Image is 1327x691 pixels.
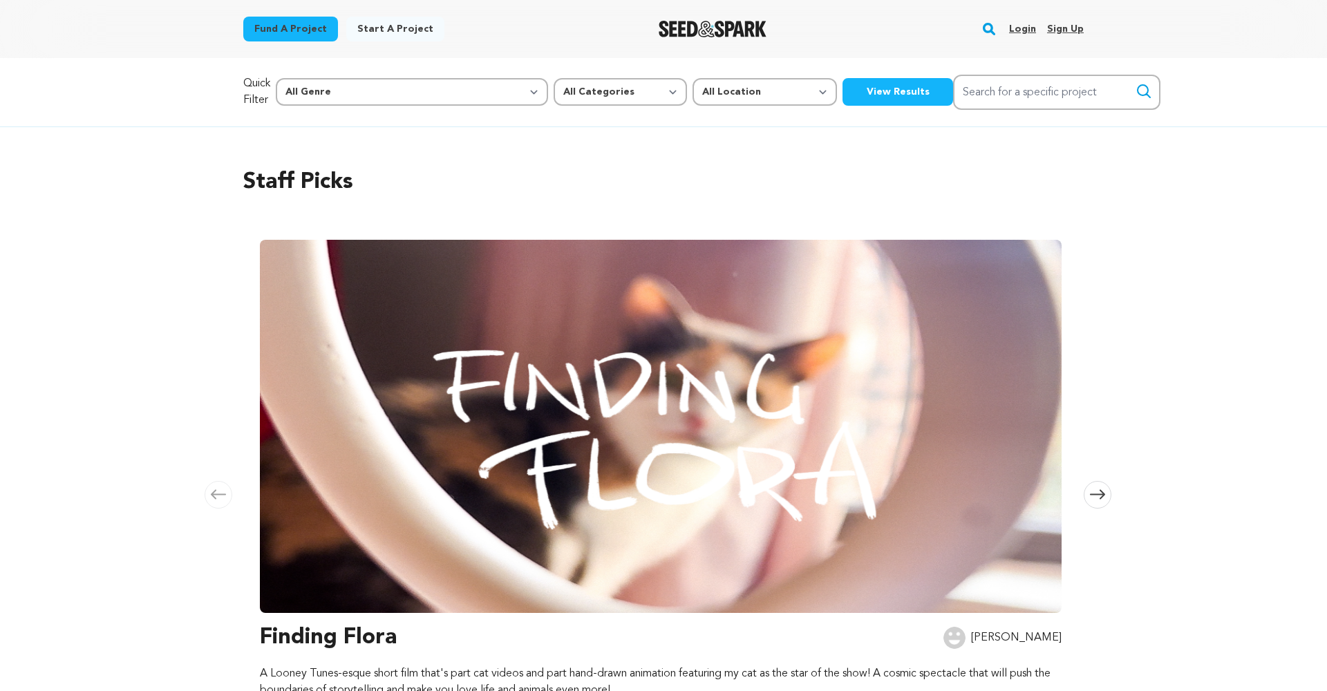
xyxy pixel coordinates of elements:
a: Login [1009,18,1036,40]
a: Seed&Spark Homepage [659,21,767,37]
h3: Finding Flora [260,621,397,654]
img: Finding Flora image [260,240,1062,613]
h2: Staff Picks [243,166,1084,199]
img: Seed&Spark Logo Dark Mode [659,21,767,37]
p: Quick Filter [243,75,270,108]
input: Search for a specific project [953,75,1160,110]
a: Start a project [346,17,444,41]
img: user.png [943,627,966,649]
a: Fund a project [243,17,338,41]
a: Sign up [1047,18,1084,40]
button: View Results [843,78,953,106]
p: [PERSON_NAME] [971,630,1062,646]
